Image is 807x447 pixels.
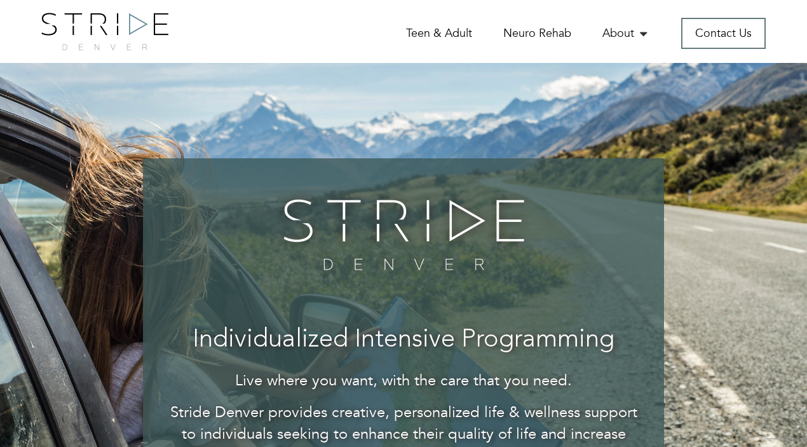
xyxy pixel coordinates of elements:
p: Live where you want, with the care that you need. [168,370,639,392]
h3: Individualized Intensive Programming [168,326,639,354]
img: logo.png [41,13,168,50]
a: Teen & Adult [406,25,472,41]
a: About [602,25,650,41]
a: Neuro Rehab [503,25,571,41]
img: banner-logo.png [275,190,532,279]
a: Contact Us [681,18,766,49]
